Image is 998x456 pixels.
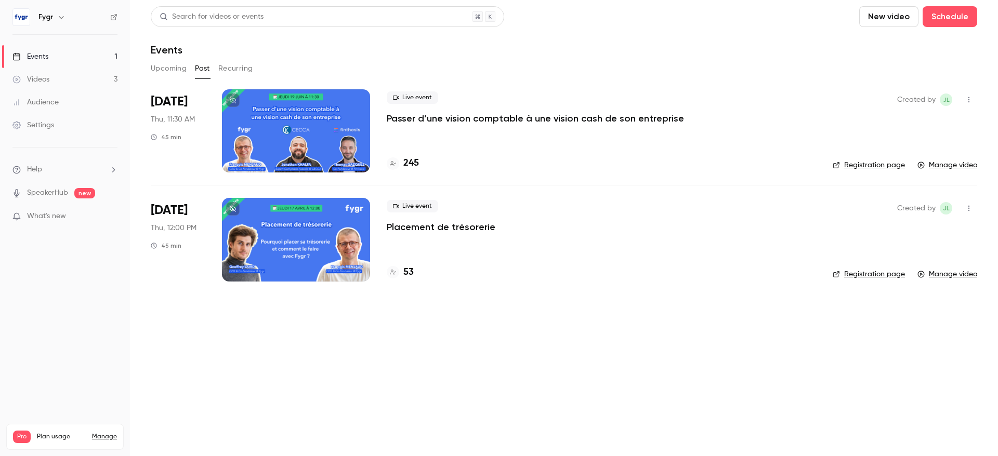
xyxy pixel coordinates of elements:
[38,12,53,22] h6: Fygr
[195,60,210,77] button: Past
[923,6,977,27] button: Schedule
[943,93,950,106] span: Jl
[12,120,54,130] div: Settings
[151,133,181,141] div: 45 min
[27,164,42,175] span: Help
[940,93,952,106] span: Julie le Blanc
[151,114,195,125] span: Thu, 11:30 AM
[387,91,438,104] span: Live event
[37,433,86,441] span: Plan usage
[74,188,95,198] span: new
[897,93,936,106] span: Created by
[897,202,936,214] span: Created by
[160,11,264,22] div: Search for videos or events
[859,6,918,27] button: New video
[403,156,419,170] h4: 245
[151,89,205,172] div: Jun 19 Thu, 11:30 AM (Europe/Paris)
[387,265,414,279] a: 53
[218,60,253,77] button: Recurring
[12,97,59,108] div: Audience
[387,112,684,125] a: Passer d’une vision comptable à une vision cash de son entreprise
[12,74,49,85] div: Videos
[92,433,117,441] a: Manage
[943,202,950,214] span: Jl
[403,265,414,279] h4: 53
[833,160,905,170] a: Registration page
[13,431,31,443] span: Pro
[387,200,438,212] span: Live event
[940,202,952,214] span: Julie le Blanc
[151,93,188,110] span: [DATE]
[387,221,495,233] a: Placement de trésorerie
[151,44,182,56] h1: Events
[833,269,905,279] a: Registration page
[917,160,977,170] a: Manage video
[12,164,117,175] li: help-dropdown-opener
[105,212,117,221] iframe: Noticeable Trigger
[27,211,66,222] span: What's new
[151,202,188,219] span: [DATE]
[917,269,977,279] a: Manage video
[27,187,68,198] a: SpeakerHub
[387,156,419,170] a: 245
[151,242,181,250] div: 45 min
[12,51,48,62] div: Events
[151,198,205,281] div: Apr 17 Thu, 12:00 PM (Europe/Paris)
[151,223,196,233] span: Thu, 12:00 PM
[13,9,30,25] img: Fygr
[151,60,187,77] button: Upcoming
